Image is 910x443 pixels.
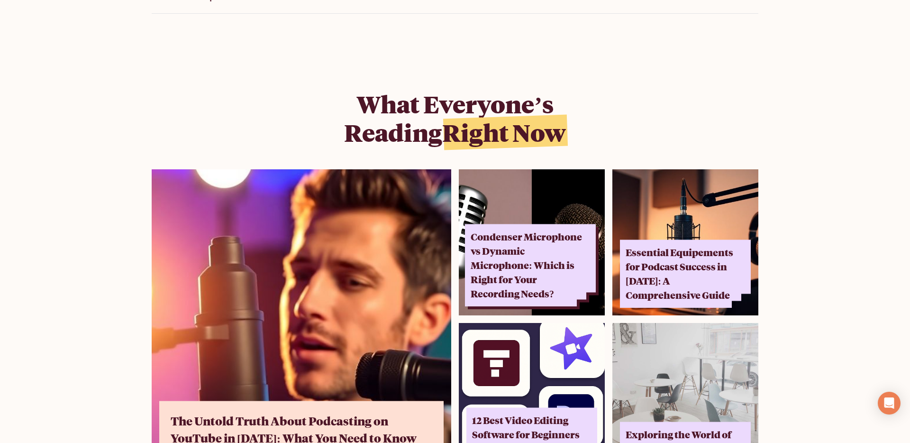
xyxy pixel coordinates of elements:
div: Open Intercom Messenger [878,392,901,415]
img: Condenser Microphone vs Dynamic Microphone: Which is Right for Your Recording Needs? [459,169,605,315]
img: Essential Equipements for Podcast Success in 2025: A Comprehensive Guide [612,169,758,315]
span: Right Now [442,117,566,148]
div: Condenser Microphone vs Dynamic Microphone: Which is Right for Your Recording Needs? [471,230,584,301]
a: Essential Equipements for Podcast Success in [DATE]: A Comprehensive Guide [612,169,758,315]
h2: What Everyone’s Reading [344,90,566,147]
div: Essential Equipements for Podcast Success in [DATE]: A Comprehensive Guide [626,245,739,302]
